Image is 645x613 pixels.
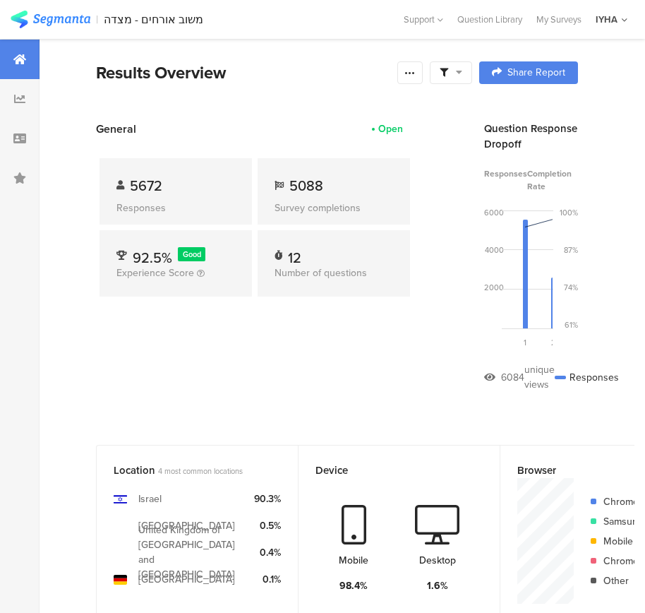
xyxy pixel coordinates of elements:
span: Responses [484,167,527,193]
span: Good [183,249,201,260]
span: Share Report [507,68,565,78]
div: [GEOGRAPHIC_DATA] [138,572,235,587]
div: 87% [564,244,578,256]
div: 12 [288,247,301,261]
div: 6000 [484,207,504,218]
a: Question Library [450,13,529,26]
div: Location [114,463,258,478]
div: Responses [116,201,235,215]
a: My Surveys [529,13,589,26]
div: 90.3% [254,492,281,506]
div: Device [315,463,459,478]
div: 2000 [484,282,504,293]
div: 6084 [501,370,524,385]
span: 2 [551,337,556,348]
span: Completion Rate [527,167,578,193]
div: 0.5% [254,518,281,533]
div: | [96,11,98,28]
span: 4 most common locations [158,465,243,477]
div: Israel [138,492,162,506]
div: United Kingdom of [GEOGRAPHIC_DATA] and [GEOGRAPHIC_DATA] [138,523,243,582]
div: unique views [524,362,555,392]
span: 1 [524,337,526,348]
div: Open [378,121,403,136]
span: 92.5% [133,247,172,268]
div: Results Overview [96,60,390,85]
div: Responses [555,362,619,392]
span: 5672 [130,175,162,196]
div: 0.1% [254,572,281,587]
img: segmanta logo [11,11,90,28]
div: [GEOGRAPHIC_DATA] [138,518,235,533]
div: משוב אורחים - מצדה [104,13,203,26]
div: 74% [564,282,578,293]
span: Experience Score [116,266,194,280]
div: 4000 [485,244,504,256]
div: Mobile [339,553,368,568]
span: 5088 [289,175,323,196]
div: IYHA [596,13,617,26]
div: 0.4% [254,545,281,560]
div: 1.6% [427,578,448,593]
div: Question Response Dropoff [484,121,578,152]
div: Support [404,8,443,30]
span: General [96,121,136,137]
div: Survey completions [275,201,393,215]
span: Number of questions [275,266,367,280]
div: Desktop [419,553,456,568]
div: 61% [565,319,578,331]
div: 98.4% [339,578,368,593]
div: 100% [560,207,578,218]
